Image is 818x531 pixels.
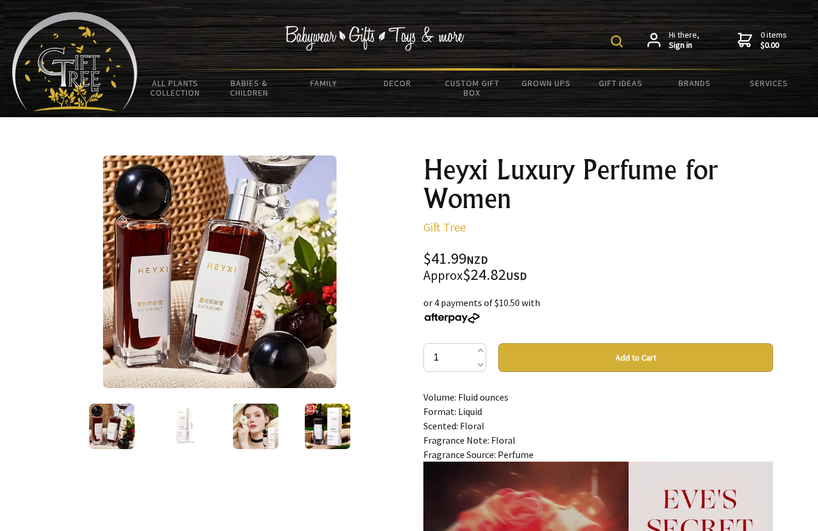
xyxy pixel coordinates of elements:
a: Hi there,Sign in [647,30,699,51]
a: Brands [658,71,732,96]
img: product search [611,35,623,47]
span: 0 items [761,29,787,51]
img: Heyxi Luxury Perfume for Women [233,404,278,449]
span: USD [506,269,527,283]
a: Family [286,71,360,96]
a: All Plants Collection [138,71,212,105]
a: Babies & Children [212,71,286,105]
span: NZD [466,253,488,267]
img: Babywear - Gifts - Toys & more [284,26,464,51]
div: or 4 payments of $10.50 with [423,295,773,324]
a: Decor [360,71,435,96]
img: Heyxi Luxury Perfume for Women [305,404,350,449]
a: Services [732,71,806,96]
strong: $0.00 [761,40,787,51]
img: Babyware - Gifts - Toys and more... [12,12,138,111]
small: Approx [423,267,463,283]
h1: Heyxi Luxury Perfume for Women [423,155,773,213]
a: Custom Gift Box [435,71,509,105]
img: Afterpay [423,313,481,324]
strong: Sign in [669,40,699,51]
a: Grown Ups [509,71,583,96]
img: Heyxi Luxury Perfume for Women [103,155,336,388]
img: Heyxi Luxury Perfume for Women [89,404,135,449]
div: $41.99 $24.82 [423,251,773,283]
span: Hi there, [669,30,699,51]
a: Gift Ideas [583,71,658,96]
img: Heyxi Luxury Perfume for Women [161,404,207,449]
a: 0 items$0.00 [738,30,787,51]
a: Gift Tree [423,219,466,234]
button: Add to Cart [498,343,773,372]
